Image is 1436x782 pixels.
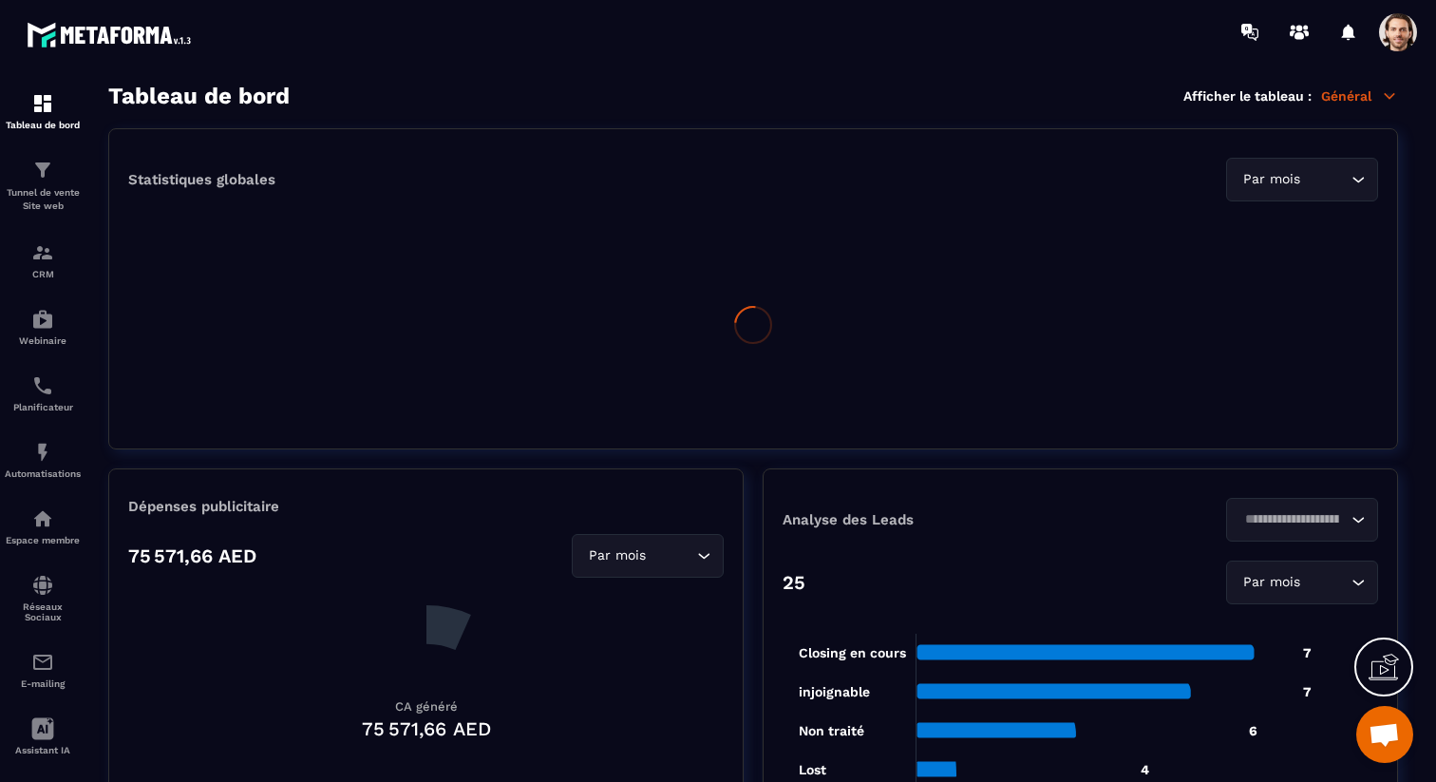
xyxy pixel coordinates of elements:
span: Par mois [1238,572,1304,593]
p: Tunnel de vente Site web [5,186,81,213]
p: Analyse des Leads [783,511,1081,528]
input: Search for option [1238,509,1347,530]
p: Assistant IA [5,745,81,755]
img: automations [31,441,54,464]
img: formation [31,159,54,181]
p: Réseaux Sociaux [5,601,81,622]
tspan: Lost [799,762,826,777]
p: Espace membre [5,535,81,545]
img: email [31,651,54,674]
img: formation [31,92,54,115]
a: automationsautomationsAutomatisations [5,427,81,493]
a: formationformationTunnel de vente Site web [5,144,81,227]
tspan: Non traité [799,723,864,738]
p: 25 [783,571,805,594]
div: Ouvrir le chat [1356,706,1413,763]
input: Search for option [1304,572,1347,593]
img: scheduler [31,374,54,397]
p: Planificateur [5,402,81,412]
span: Par mois [1238,169,1304,190]
img: social-network [31,574,54,597]
p: Tableau de bord [5,120,81,130]
img: formation [31,241,54,264]
a: formationformationCRM [5,227,81,294]
div: Search for option [572,534,724,578]
a: automationsautomationsWebinaire [5,294,81,360]
a: Assistant IA [5,703,81,770]
img: logo [27,17,198,52]
p: Statistiques globales [128,171,275,188]
span: Par mois [584,545,650,566]
a: automationsautomationsEspace membre [5,493,81,560]
div: Search for option [1226,561,1378,604]
img: automations [31,507,54,530]
p: E-mailing [5,678,81,689]
input: Search for option [650,545,692,566]
h3: Tableau de bord [108,83,290,109]
p: Général [1321,87,1398,105]
p: 75 571,66 AED [128,544,256,567]
p: Automatisations [5,468,81,479]
div: Search for option [1226,158,1378,201]
img: automations [31,308,54,331]
tspan: Closing en cours [799,645,906,661]
p: Afficher le tableau : [1183,88,1312,104]
div: Search for option [1226,498,1378,542]
a: emailemailE-mailing [5,637,81,703]
p: CRM [5,269,81,279]
p: Dépenses publicitaire [128,498,724,515]
input: Search for option [1304,169,1347,190]
a: formationformationTableau de bord [5,78,81,144]
tspan: injoignable [799,684,870,700]
a: schedulerschedulerPlanificateur [5,360,81,427]
a: social-networksocial-networkRéseaux Sociaux [5,560,81,637]
p: Webinaire [5,335,81,346]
